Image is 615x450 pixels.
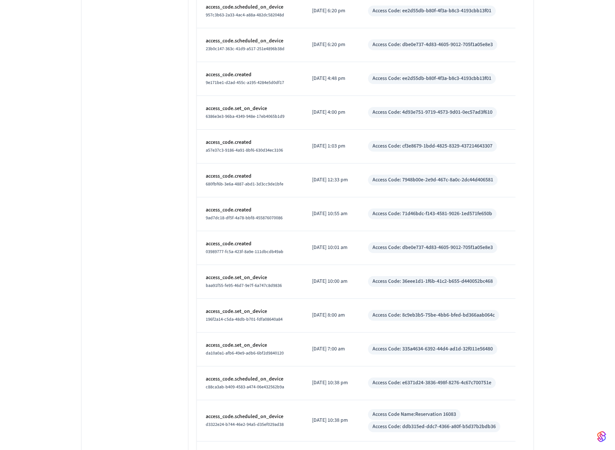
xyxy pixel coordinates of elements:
span: 196f2a14-c5da-48db-b701-fdfa08640a84 [206,316,283,323]
span: 957c3b63-2a33-4ac4-a88a-482dc582048d [206,12,284,18]
p: access_code.created [206,172,294,180]
p: access_code.created [206,240,294,248]
span: c88ca3ab-b409-4583-a474-06e432562b9a [206,384,284,390]
p: access_code.created [206,139,294,146]
div: Access Code: 7948b00e-2e9d-467c-8a0c-2dc44d406581 [372,176,493,184]
p: [DATE] 10:01 am [312,244,350,252]
span: 03989777-fc5a-423f-8a9e-111dbcdb49ab [206,249,283,255]
p: access_code.scheduled_on_device [206,37,294,45]
div: Access Code: cf3e8679-1bdd-4825-8329-437214643307 [372,142,492,150]
p: [DATE] 10:38 pm [312,417,350,424]
p: [DATE] 8:00 am [312,311,350,319]
span: 23b0c147-363c-41d9-a517-251e4896b38d [206,46,284,52]
div: Access Code: 4d93e751-9719-4573-9d01-0ec57ad3f610 [372,109,492,116]
span: 680fbf6b-3e6a-4887-abd1-3d3cc9de1bfe [206,181,283,187]
p: [DATE] 1:03 pm [312,142,350,150]
p: access_code.scheduled_on_device [206,413,294,421]
div: Access Code: ee2d55db-b80f-4f3a-b8c3-4193cbb13f01 [372,75,491,82]
span: d3322e24-b744-46e2-94a5-d35ef029ad38 [206,421,284,428]
p: access_code.set_on_device [206,308,294,315]
p: access_code.scheduled_on_device [206,3,294,11]
p: [DATE] 10:55 am [312,210,350,218]
span: 9ad7dc18-df5f-4a78-bbf8-455876070086 [206,215,283,221]
p: [DATE] 10:38 pm [312,379,350,387]
div: Access Code Name: Reservation 16083 [372,411,456,418]
p: access_code.set_on_device [206,341,294,349]
p: [DATE] 4:00 pm [312,109,350,116]
div: Access Code: 335a4634-6392-44d4-ad1d-32f011e56480 [372,345,493,353]
div: Access Code: dbe0e737-4d83-4605-9012-705f1a05e8e3 [372,244,493,252]
p: access_code.set_on_device [206,105,294,113]
div: Access Code: 71d46bdc-f143-4581-9026-1ed571fe650b [372,210,492,218]
div: Access Code: 8c9eb3b5-75be-4bb6-bfed-bd366aab064c [372,311,495,319]
span: baa91f55-fe95-46d7-9e7f-6a747c8d9836 [206,282,282,289]
p: access_code.scheduled_on_device [206,375,294,383]
div: Access Code: ddb315ed-ddc7-4366-a80f-b5d37b2bdb36 [372,423,496,431]
img: SeamLogoGradient.69752ec5.svg [597,431,606,443]
p: [DATE] 12:33 pm [312,176,350,184]
div: Access Code: e6371d24-3836-498f-8276-4c67c700751e [372,379,491,387]
span: a57e37c3-9186-4a91-8bf6-630d34ec3106 [206,147,283,153]
p: [DATE] 6:20 pm [312,7,350,15]
span: 6386e3e3-96ba-4349-948e-17eb4065b1d9 [206,113,284,120]
p: access_code.created [206,71,294,79]
div: Access Code: 36eee1d1-1f6b-41c2-b655-d440052bc468 [372,278,493,285]
p: [DATE] 7:00 am [312,345,350,353]
div: Access Code: dbe0e737-4d83-4605-9012-705f1a05e8e3 [372,41,493,49]
span: da10a0a1-afb6-49e9-adb6-6bf2d9840120 [206,350,284,356]
p: [DATE] 4:48 pm [312,75,350,82]
p: access_code.set_on_device [206,274,294,282]
p: [DATE] 6:20 pm [312,41,350,49]
p: access_code.created [206,206,294,214]
span: 9e171be1-d2ad-455c-a195-4284e5d0df17 [206,80,284,86]
div: Access Code: ee2d55db-b80f-4f3a-b8c3-4193cbb13f01 [372,7,491,15]
p: [DATE] 10:00 am [312,278,350,285]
